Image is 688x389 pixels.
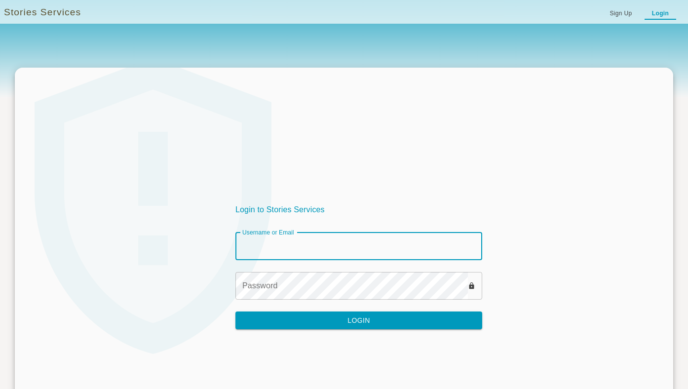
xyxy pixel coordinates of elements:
[242,228,294,236] label: Username or Email
[645,8,676,20] a: Login
[235,311,482,330] button: Login
[235,203,482,217] h6: Login to Stories Services
[605,8,637,20] a: Sign Up
[4,5,81,20] a: Stories Services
